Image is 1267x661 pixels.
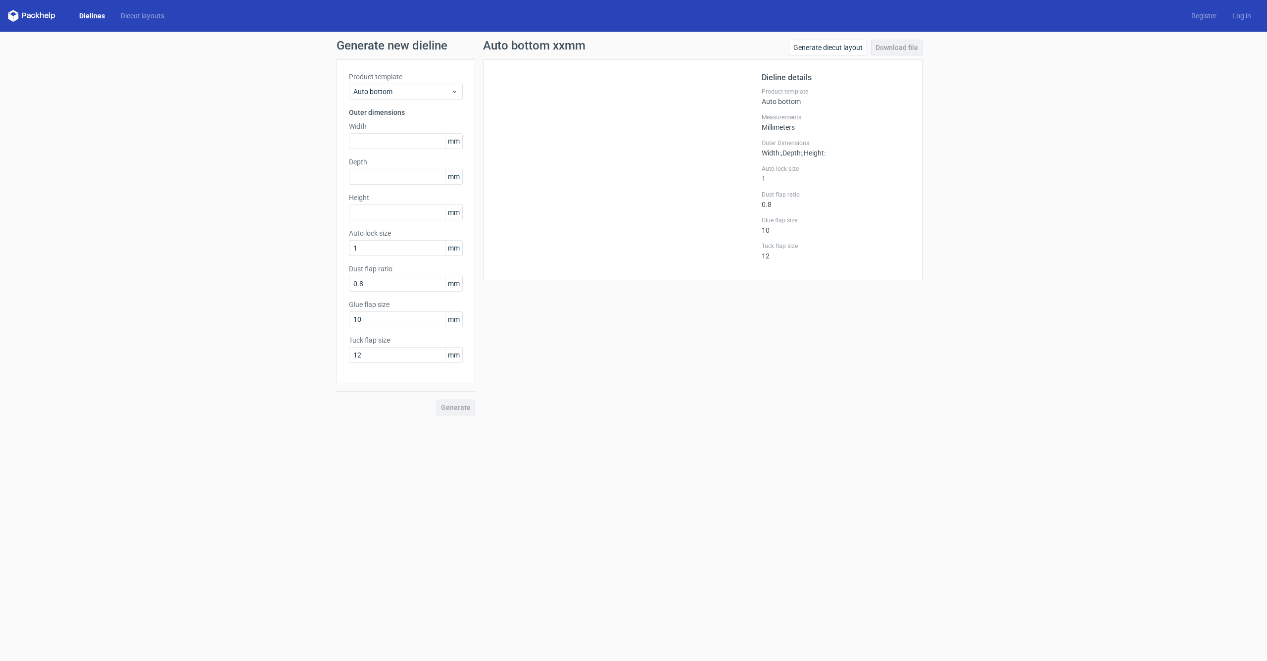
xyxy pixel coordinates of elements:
[445,134,462,149] span: mm
[762,139,910,147] label: Outer Dimensions
[483,40,585,51] h1: Auto bottom xxmm
[762,88,910,105] div: Auto bottom
[445,169,462,184] span: mm
[349,300,463,309] label: Glue flap size
[445,205,462,220] span: mm
[349,335,463,345] label: Tuck flap size
[445,276,462,291] span: mm
[445,348,462,362] span: mm
[762,113,910,121] label: Measurements
[762,242,910,250] label: Tuck flap size
[349,107,463,117] h3: Outer dimensions
[349,264,463,274] label: Dust flap ratio
[349,72,463,82] label: Product template
[762,191,910,208] div: 0.8
[349,157,463,167] label: Depth
[337,40,930,51] h1: Generate new dieline
[71,11,113,21] a: Dielines
[349,193,463,203] label: Height
[762,165,910,173] label: Auto lock size
[762,88,910,96] label: Product template
[802,149,826,157] span: , Height :
[762,191,910,199] label: Dust flap ratio
[762,242,910,260] div: 12
[353,87,451,97] span: Auto bottom
[1183,11,1224,21] a: Register
[762,113,910,131] div: Millimeters
[762,165,910,183] div: 1
[789,40,867,55] a: Generate diecut layout
[445,241,462,255] span: mm
[762,149,781,157] span: Width :
[445,312,462,327] span: mm
[781,149,802,157] span: , Depth :
[349,121,463,131] label: Width
[113,11,172,21] a: Diecut layouts
[762,216,910,234] div: 10
[762,216,910,224] label: Glue flap size
[1224,11,1259,21] a: Log in
[349,228,463,238] label: Auto lock size
[762,72,910,84] h2: Dieline details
